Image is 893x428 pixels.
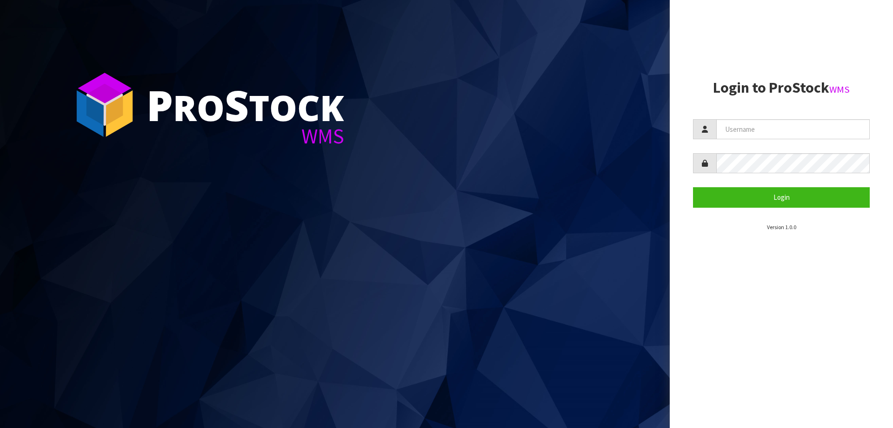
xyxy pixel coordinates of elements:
[225,76,249,133] span: S
[693,187,870,207] button: Login
[147,126,344,147] div: WMS
[767,224,796,231] small: Version 1.0.0
[70,70,140,140] img: ProStock Cube
[147,84,344,126] div: ro tock
[716,119,870,139] input: Username
[693,80,870,96] h2: Login to ProStock
[829,83,850,95] small: WMS
[147,76,173,133] span: P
